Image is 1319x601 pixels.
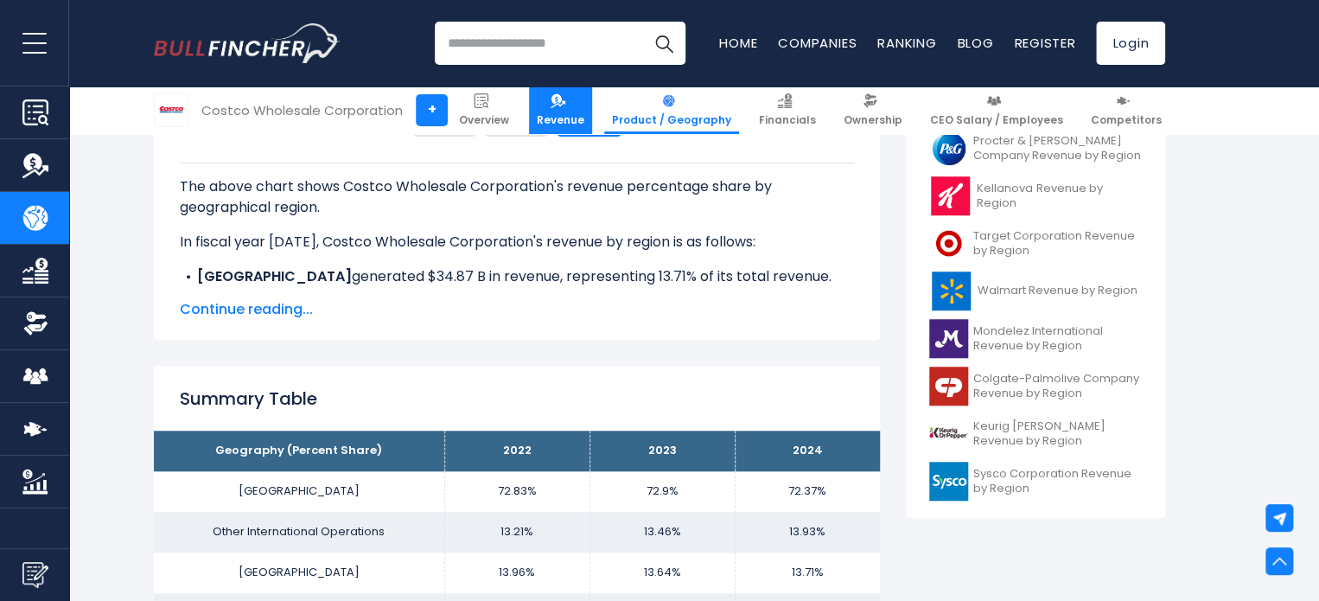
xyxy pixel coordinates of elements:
[529,86,592,134] a: Revenue
[604,86,739,134] a: Product / Geography
[155,93,188,126] img: COST logo
[922,86,1071,134] a: CEO Salary / Employees
[919,362,1152,410] a: Colgate-Palmolive Company Revenue by Region
[973,372,1142,401] span: Colgate-Palmolive Company Revenue by Region
[154,23,341,63] img: Bullfincher logo
[957,34,993,52] a: Blog
[735,553,880,593] td: 13.71%
[973,229,1142,259] span: Target Corporation Revenue by Region
[180,176,854,218] p: The above chart shows Costco Wholesale Corporation's revenue percentage share by geographical reg...
[735,471,880,512] td: 72.37%
[919,457,1152,505] a: Sysco Corporation Revenue by Region
[929,176,972,215] img: K logo
[719,34,757,52] a: Home
[759,113,816,127] span: Financials
[154,471,444,512] td: [GEOGRAPHIC_DATA]
[180,287,854,329] li: generated $35.44 B in revenue, representing 13.93% of its total revenue.
[735,512,880,553] td: 13.93%
[154,23,340,63] a: Go to homepage
[180,386,854,412] h2: Summary Table
[1083,86,1169,134] a: Competitors
[612,113,731,127] span: Product / Geography
[180,163,854,453] div: The for Costco Wholesale Corporation is the [GEOGRAPHIC_DATA], which represents 72.37% of its tot...
[919,172,1152,220] a: Kellanova Revenue by Region
[929,367,968,406] img: CL logo
[459,113,509,127] span: Overview
[919,267,1152,315] a: Walmart Revenue by Region
[180,299,854,320] span: Continue reading...
[201,100,403,120] div: Costco Wholesale Corporation
[180,266,854,287] li: generated $34.87 B in revenue, representing 13.71% of its total revenue.
[973,419,1142,449] span: Keurig [PERSON_NAME] Revenue by Region
[444,553,589,593] td: 13.96%
[589,431,735,471] th: 2023
[919,220,1152,267] a: Target Corporation Revenue by Region
[197,266,352,286] b: [GEOGRAPHIC_DATA]
[197,287,417,307] b: Other International Operations
[589,553,735,593] td: 13.64%
[444,471,589,512] td: 72.83%
[929,462,968,501] img: SYY logo
[929,129,968,168] img: PG logo
[416,94,448,126] a: +
[977,182,1142,211] span: Kellanova Revenue by Region
[1096,22,1165,65] a: Login
[929,319,968,358] img: MDLZ logo
[154,431,444,471] th: Geography (Percent Share)
[929,224,968,263] img: TGT logo
[877,34,936,52] a: Ranking
[973,467,1142,496] span: Sysco Corporation Revenue by Region
[735,431,880,471] th: 2024
[978,284,1137,298] span: Walmart Revenue by Region
[919,315,1152,362] a: Mondelez International Revenue by Region
[919,125,1152,172] a: Procter & [PERSON_NAME] Company Revenue by Region
[180,232,854,253] p: In fiscal year [DATE], Costco Wholesale Corporation's revenue by region is as follows:
[919,410,1152,457] a: Keurig [PERSON_NAME] Revenue by Region
[973,324,1142,354] span: Mondelez International Revenue by Region
[444,431,589,471] th: 2022
[154,512,444,553] td: Other International Operations
[930,113,1063,127] span: CEO Salary / Employees
[444,512,589,553] td: 13.21%
[22,310,48,336] img: Ownership
[929,414,968,453] img: KDP logo
[973,134,1142,163] span: Procter & [PERSON_NAME] Company Revenue by Region
[589,512,735,553] td: 13.46%
[642,22,685,65] button: Search
[836,86,910,134] a: Ownership
[844,113,902,127] span: Ownership
[589,471,735,512] td: 72.9%
[451,86,517,134] a: Overview
[751,86,824,134] a: Financials
[1014,34,1075,52] a: Register
[778,34,857,52] a: Companies
[929,272,972,310] img: WMT logo
[1091,113,1162,127] span: Competitors
[154,553,444,593] td: [GEOGRAPHIC_DATA]
[537,113,584,127] span: Revenue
